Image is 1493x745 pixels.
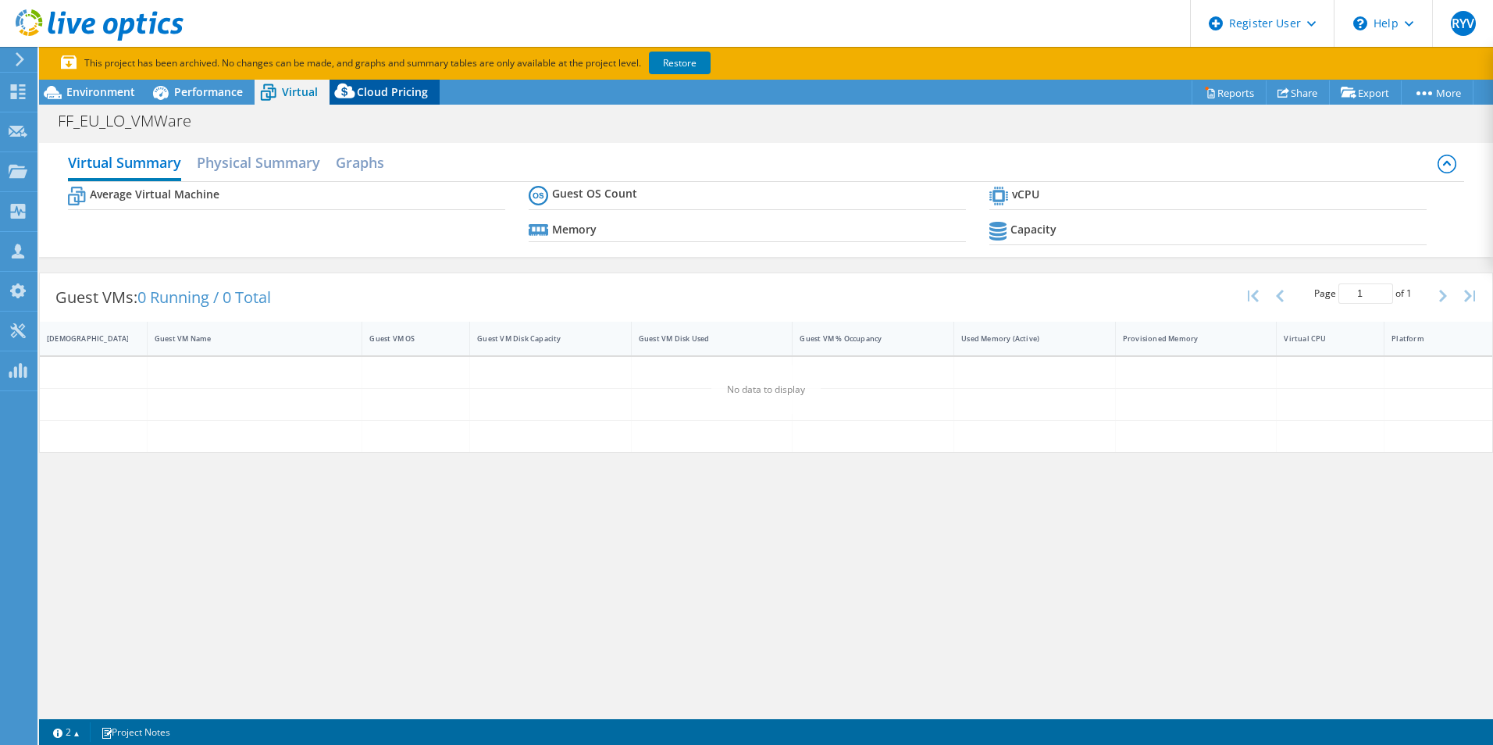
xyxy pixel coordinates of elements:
b: vCPU [1012,187,1039,202]
div: Guest VM Disk Used [639,333,767,344]
svg: \n [1353,16,1367,30]
b: Average Virtual Machine [90,187,219,202]
b: Guest OS Count [552,186,637,201]
a: Share [1266,80,1330,105]
b: Memory [552,222,597,237]
a: Restore [649,52,711,74]
div: Provisioned Memory [1123,333,1251,344]
span: RYV [1451,11,1476,36]
span: Performance [174,84,243,99]
a: More [1401,80,1473,105]
a: Project Notes [90,722,181,742]
div: Virtual CPU [1284,333,1358,344]
a: Export [1329,80,1402,105]
div: Platform [1391,333,1466,344]
span: Page of [1314,283,1412,304]
b: Capacity [1010,222,1057,237]
a: 2 [42,722,91,742]
p: This project has been archived. No changes can be made, and graphs and summary tables are only av... [61,55,826,72]
div: [DEMOGRAPHIC_DATA] [47,333,121,344]
h2: Graphs [336,147,384,178]
div: Guest VM % Occupancy [800,333,928,344]
span: Virtual [282,84,318,99]
span: 1 [1406,287,1412,300]
h2: Virtual Summary [68,147,181,181]
span: 0 Running / 0 Total [137,287,271,308]
h2: Physical Summary [197,147,320,178]
input: jump to page [1338,283,1393,304]
div: Guest VMs: [40,273,287,322]
div: Guest VM OS [369,333,444,344]
span: Cloud Pricing [357,84,428,99]
a: Reports [1192,80,1267,105]
div: Used Memory (Active) [961,333,1089,344]
span: Environment [66,84,135,99]
div: Guest VM Disk Capacity [477,333,605,344]
div: Guest VM Name [155,333,337,344]
h1: FF_EU_LO_VMWare [51,112,216,130]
